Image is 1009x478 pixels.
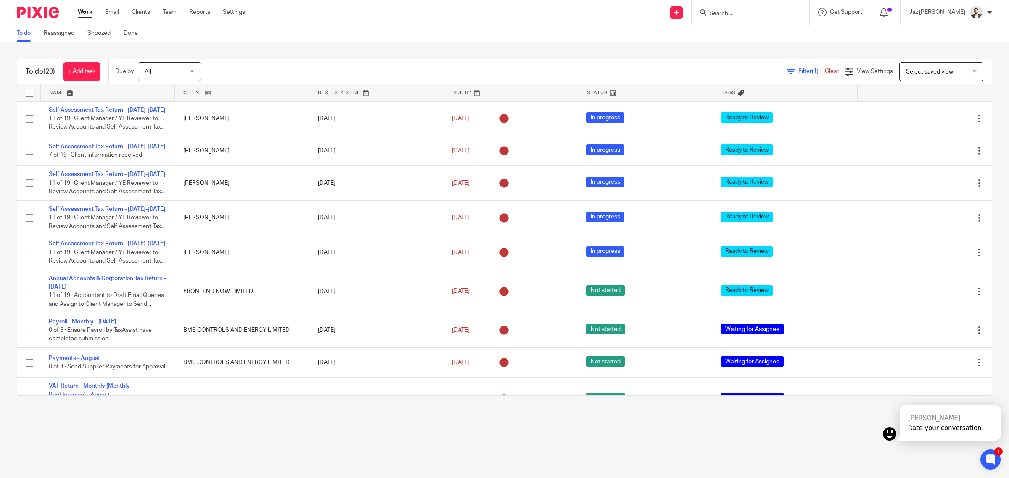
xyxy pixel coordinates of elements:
td: [DATE] [309,235,444,270]
div: 1 [994,447,1003,456]
span: In progress [586,177,624,187]
span: Ready to Review [721,285,773,296]
span: Tags [721,90,736,95]
a: + Add task [63,62,100,81]
a: Payments - August [49,355,100,361]
span: [DATE] [452,116,470,121]
h1: To do [26,67,55,76]
span: 7 of 19 · Client information received [49,152,142,158]
a: Clients [132,8,150,16]
td: [DATE] [309,101,444,136]
span: In progress [586,212,624,222]
a: Team [163,8,177,16]
span: Ready to Review [721,212,773,222]
a: Clear [825,68,839,74]
span: Ready to Review [721,246,773,257]
span: Not started [586,393,625,403]
a: Reports [189,8,210,16]
span: Ready to Review [721,112,773,123]
span: 0 of 4 · Send Supplier Payments for Approval [49,364,165,370]
span: Ready to Review [721,144,773,155]
a: Snoozed [87,25,117,42]
span: 11 of 19 · Accountant to Draft Email Queries and Assign to Client Manager to Send... [49,293,164,307]
span: [DATE] [452,289,470,294]
span: View Settings [857,68,893,74]
a: Self Assessment Tax Return - [DATE]-[DATE] [49,206,165,212]
a: Self Assessment Tax Return - [DATE]-[DATE] [49,241,165,247]
a: Work [78,8,92,16]
span: 0 of 3 · Ensure Payroll by TaxAssist have completed submission [49,327,152,342]
a: Reassigned [44,25,81,42]
span: Not started [586,356,625,367]
div: [PERSON_NAME] [908,414,992,422]
a: To do [17,25,37,42]
span: In progress [586,144,624,155]
a: Settings [223,8,245,16]
a: Done [124,25,144,42]
span: 11 of 19 · Client Manager / YE Reviewer to Review Accounts and Self Assessment Tax... [49,116,165,130]
td: [DATE] [309,166,444,200]
input: Search [708,10,784,18]
img: 48292-0008-compressed%20square.jpg [969,6,983,19]
p: Due by [115,67,134,76]
a: Self Assessment Tax Return - [DATE]-[DATE] [49,144,165,150]
a: Annual Accounts & Corporation Tax Return - [DATE] [49,276,166,290]
td: [PERSON_NAME] [175,136,309,165]
td: FRONTEND NOW LIMITED [175,270,309,313]
td: [PERSON_NAME] [175,166,309,200]
span: (20) [43,68,55,75]
span: 11 of 19 · Client Manager / YE Reviewer to Review Accounts and Self Assessment Tax... [49,180,165,195]
td: [DATE] [309,348,444,378]
span: [DATE] [452,250,470,255]
span: Ready to Review [721,177,773,187]
span: [DATE] [452,180,470,186]
span: Filter [798,68,825,74]
span: Not started [586,285,625,296]
a: Self Assessment Tax Return - [DATE]-[DATE] [49,107,165,113]
a: Email [105,8,119,16]
span: In progress [586,246,624,257]
td: [DATE] [309,136,444,165]
td: [DATE] [309,313,444,347]
span: In progress [586,112,624,123]
span: All [145,69,151,75]
a: Payroll - Monthly - [DATE] [49,319,116,325]
td: BMS CONTROLS AND ENERGY LIMITED [175,378,309,421]
td: [DATE] [309,378,444,421]
span: Waiting for Assignee [721,356,784,367]
span: [DATE] [452,215,470,221]
span: 11 of 19 · Client Manager / YE Reviewer to Review Accounts and Self Assessment Tax... [49,250,165,264]
a: VAT Return - Monthly (Monthly Bookkeeping) - August [49,383,130,397]
td: [PERSON_NAME] [175,235,309,270]
img: kai.png [883,427,896,441]
span: Not started [586,324,625,334]
td: [PERSON_NAME] [175,101,309,136]
td: BMS CONTROLS AND ENERGY LIMITED [175,348,309,378]
td: BMS CONTROLS AND ENERGY LIMITED [175,313,309,347]
a: Self Assessment Tax Return - [DATE]-[DATE] [49,171,165,177]
span: [DATE] [452,327,470,333]
span: [DATE] [452,360,470,365]
td: [DATE] [309,200,444,235]
img: Pixie [17,7,59,18]
span: 11 of 19 · Client Manager / YE Reviewer to Review Accounts and Self Assessment Tax... [49,215,165,229]
td: [PERSON_NAME] [175,200,309,235]
span: Select saved view [906,69,953,75]
div: Rate your conversation [908,424,992,432]
span: Waiting for Assignee [721,324,784,334]
span: (1) [812,68,819,74]
span: Get Support [830,9,862,15]
span: [DATE] [452,148,470,154]
p: Jaz [PERSON_NAME] [909,8,965,16]
td: [DATE] [309,270,444,313]
span: Waiting for Assignee [721,393,784,403]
